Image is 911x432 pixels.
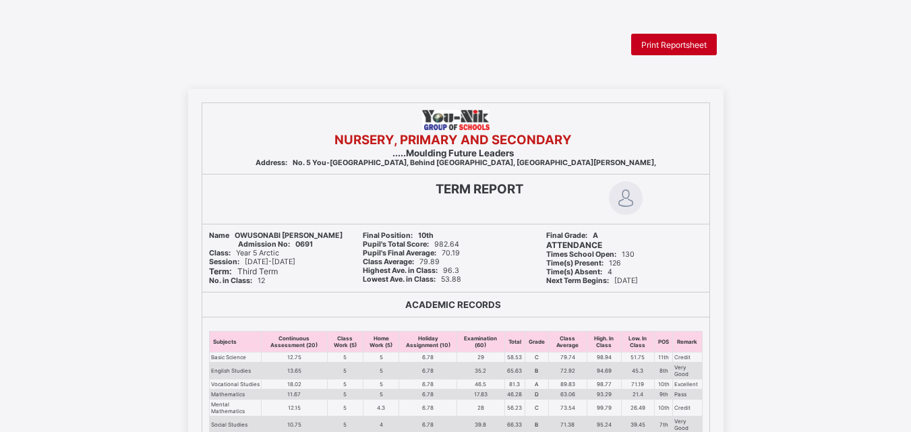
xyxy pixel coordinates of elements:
td: English Studies [209,363,261,379]
td: 18.02 [261,379,327,390]
td: 56.23 [504,400,525,416]
b: Final Position: [363,231,413,240]
td: 5 [363,390,399,400]
td: 51.75 [621,352,655,363]
td: Pass [673,390,702,400]
td: 10th [655,400,673,416]
td: 35.2 [457,363,504,379]
td: 6.78 [399,379,457,390]
b: Pupil's Total Score: [363,240,429,249]
td: 5 [327,352,363,363]
th: Class Work (5) [327,332,363,352]
b: Time(s) Absent: [546,268,602,276]
td: 17.83 [457,390,504,400]
td: 4.3 [363,400,399,416]
td: Vocational Studies [209,379,261,390]
span: 130 [546,250,635,259]
th: Examination (60) [457,332,504,352]
span: 12 [209,276,265,285]
td: 5 [327,400,363,416]
td: C [525,400,548,416]
span: 70.19 [363,249,460,257]
td: 13.65 [261,363,327,379]
b: Session: [209,257,239,266]
td: 98.94 [587,352,621,363]
td: C [525,352,548,363]
b: No. in Class: [209,276,252,285]
span: 79.89 [363,257,440,266]
td: 8th [655,363,673,379]
td: 98.77 [587,379,621,390]
b: Name [209,231,229,240]
th: Low. In Class [621,332,655,352]
span: 0691 [238,240,313,249]
td: 5 [363,352,399,363]
td: 26.49 [621,400,655,416]
th: Subjects [209,332,261,352]
td: 89.83 [548,379,587,390]
b: .....Moulding Future Leaders [392,148,514,158]
td: 73.54 [548,400,587,416]
td: 46.5 [457,379,504,390]
b: Next Term Begins: [546,276,609,285]
b: Pupil's Final Average: [363,249,436,257]
span: 10th [363,231,434,240]
td: 5 [327,363,363,379]
b: Lowest Ave. in Class: [363,275,436,284]
td: Excellent [673,379,702,390]
td: 46.28 [504,390,525,400]
td: 5 [363,363,399,379]
span: 982.64 [363,240,459,249]
th: POS [655,332,673,352]
td: Mathematics [209,390,261,400]
b: Class Average: [363,257,414,266]
td: 72.92 [548,363,587,379]
b: Time(s) Present: [546,259,604,268]
th: Home Work (5) [363,332,399,352]
td: 93.29 [587,390,621,400]
td: 11th [655,352,673,363]
span: Print Reportsheet [641,40,707,50]
td: Very Good [673,363,702,379]
th: Remark [673,332,702,352]
td: 28 [457,400,504,416]
td: Credit [673,352,702,363]
th: Holiday Assignment (10) [399,332,457,352]
td: 5 [363,379,399,390]
b: Times School Open: [546,250,616,259]
th: Class Average [548,332,587,352]
span: 53.88 [363,275,461,284]
b: Term: [209,266,232,276]
td: B [525,363,548,379]
td: 5 [327,379,363,390]
b: Highest Ave. in Class: [363,266,438,275]
b: Address: [256,158,287,167]
span: 4 [546,268,612,276]
b: TERM REPORT [436,181,523,197]
td: 12.75 [261,352,327,363]
th: High. In Class [587,332,621,352]
td: Mental Mathematics [209,400,261,416]
td: 29 [457,352,504,363]
td: 6.78 [399,352,457,363]
th: Total [504,332,525,352]
b: Final Grade: [546,231,587,240]
span: No. 5 You-[GEOGRAPHIC_DATA], Behind [GEOGRAPHIC_DATA], [GEOGRAPHIC_DATA][PERSON_NAME], [256,158,656,167]
td: 11.67 [261,390,327,400]
th: Grade [525,332,548,352]
td: 94.69 [587,363,621,379]
td: 63.06 [548,390,587,400]
span: 126 [546,259,621,268]
b: Admission No: [238,240,290,249]
td: 21.4 [621,390,655,400]
span: Year 5 Arctic [209,249,279,257]
td: 45.3 [621,363,655,379]
span: [DATE]-[DATE] [209,257,295,266]
td: Credit [673,400,702,416]
td: 6.78 [399,400,457,416]
th: Continuous Assessment (20) [261,332,327,352]
td: A [525,379,548,390]
span: OWUSONABI [PERSON_NAME] [209,231,343,240]
td: 58.53 [504,352,525,363]
td: 5 [327,390,363,400]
